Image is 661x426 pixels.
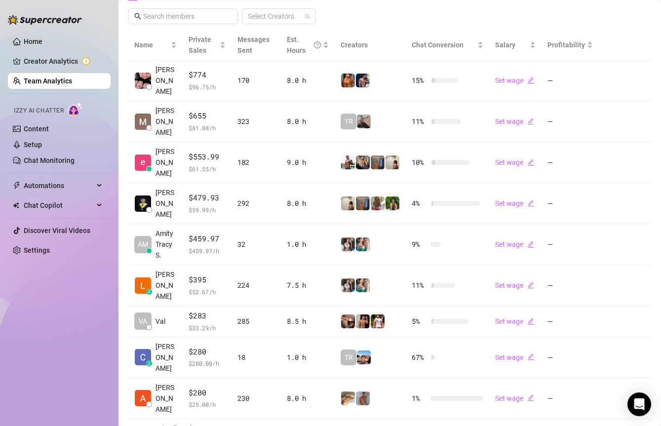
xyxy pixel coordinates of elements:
[156,187,177,220] span: [PERSON_NAME]
[542,60,599,101] td: —
[495,394,534,402] a: Set wageedit
[341,391,355,405] img: Zac
[357,115,371,128] img: LC
[356,237,370,251] img: Zaddy
[527,353,534,360] span: edit
[412,280,428,291] span: 11 %
[189,69,226,81] span: $774
[371,196,385,210] img: Nathaniel
[189,233,226,245] span: $459.97
[542,378,599,419] td: —
[156,316,165,327] span: Val
[237,352,275,363] div: 18
[14,106,64,116] span: Izzy AI Chatter
[341,74,355,87] img: JG
[156,382,177,415] span: [PERSON_NAME]
[495,281,534,289] a: Set wageedit
[287,393,329,404] div: 8.0 h
[495,41,515,49] span: Salary
[287,75,329,86] div: 8.0 h
[542,265,599,306] td: —
[495,199,534,207] a: Set wageedit
[237,393,275,404] div: 230
[542,224,599,265] td: —
[237,239,275,250] div: 32
[412,352,428,363] span: 67 %
[287,34,321,56] div: Est. Hours
[542,142,599,183] td: —
[527,318,534,325] span: edit
[24,197,94,213] span: Chat Copilot
[542,183,599,224] td: —
[24,227,90,234] a: Discover Viral Videos
[547,41,585,49] span: Profitability
[24,141,42,149] a: Setup
[371,314,385,328] img: Hector
[495,240,534,248] a: Set wageedit
[189,82,226,92] span: $ 96.75 /h
[237,157,275,168] div: 182
[341,237,355,251] img: Katy
[335,30,406,60] th: Creators
[156,228,177,261] span: AmityTracy S.
[237,75,275,86] div: 170
[341,278,355,292] img: Katy
[287,116,329,127] div: 8.0 h
[189,399,226,409] span: $ 25.00 /h
[135,73,151,89] img: Regine Ore
[13,182,21,190] span: thunderbolt
[287,239,329,250] div: 1.0 h
[146,360,152,366] div: z
[527,77,534,84] span: edit
[237,116,275,127] div: 323
[386,155,399,169] img: Ralphy
[237,198,275,209] div: 292
[156,146,177,179] span: [PERSON_NAME]
[135,349,151,365] img: Charmaine Javil…
[134,13,141,20] span: search
[356,278,370,292] img: Zaddy
[314,34,321,56] span: question-circle
[189,323,226,333] span: $ 33.29 /h
[189,287,226,297] span: $ 52.67 /h
[357,350,371,364] img: Zach
[495,353,534,361] a: Set wageedit
[341,155,355,169] img: JUSTIN
[495,117,534,125] a: Set wageedit
[189,387,226,399] span: $200
[156,341,177,374] span: [PERSON_NAME]
[356,196,370,210] img: Wayne
[156,269,177,302] span: [PERSON_NAME]
[135,114,151,130] img: Mariane Subia
[135,195,151,212] img: Ric John Derell…
[287,280,329,291] div: 7.5 h
[138,239,148,250] span: AM
[356,74,370,87] img: Axel
[143,11,224,22] input: Search members
[287,352,329,363] div: 1.0 h
[412,41,464,49] span: Chat Conversion
[412,316,428,327] span: 5 %
[237,36,270,54] span: Messages Sent
[189,310,226,322] span: $283
[135,155,151,171] img: Enrique S.
[146,289,152,295] div: z
[542,306,599,337] td: —
[189,274,226,286] span: $395
[341,196,355,210] img: Ralphy
[345,116,353,127] span: TR
[495,158,534,166] a: Set wageedit
[135,277,151,294] img: Lexter Ore
[527,394,534,401] span: edit
[412,116,428,127] span: 11 %
[156,64,177,97] span: [PERSON_NAME]
[356,314,370,328] img: Zach
[189,205,226,215] span: $ 59.99 /h
[134,39,169,50] span: Name
[24,156,75,164] a: Chat Monitoring
[287,198,329,209] div: 8.0 h
[189,192,226,204] span: $479.93
[356,155,370,169] img: George
[13,202,19,209] img: Chat Copilot
[527,159,534,166] span: edit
